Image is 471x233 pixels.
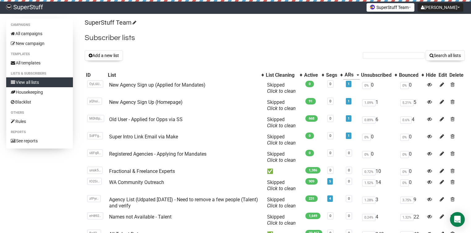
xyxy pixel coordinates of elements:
[6,136,73,146] a: See reports
[362,214,376,221] span: 0.24%
[267,134,296,146] span: Skipped
[348,214,350,218] a: 0
[6,21,73,29] li: Campaigns
[6,29,73,39] a: All campaigns
[85,71,107,80] th: ID: No sort applied, sorting is disabled
[426,50,465,61] button: Search all lists
[398,177,425,194] td: 0
[398,149,425,166] td: 0
[6,51,73,58] li: Templates
[267,151,296,163] span: Skipped
[267,220,296,226] a: Click to clean
[303,71,325,80] th: Active: No sort applied, activate to apply an ascending sort
[329,179,331,183] a: 5
[267,179,296,191] span: Skipped
[348,151,350,155] a: 0
[400,82,409,89] span: 0%
[109,134,178,140] a: Super Intro Link Email via Make
[329,197,331,201] a: 4
[399,72,418,78] div: Bounced
[305,115,318,122] span: 668
[362,116,376,124] span: 0.89%
[108,72,258,78] div: List
[360,194,398,211] td: 3
[398,97,425,114] td: 5
[329,116,331,121] a: 0
[400,99,414,106] span: 5.21%
[348,116,350,121] a: 1
[87,167,103,174] span: unsk5..
[305,150,314,156] span: 0
[305,133,314,139] span: 0
[267,123,296,129] a: Click to clean
[6,109,73,116] li: Others
[85,19,135,26] a: SuperStuff Team
[6,129,73,136] li: Reports
[6,87,73,97] a: Housekeeping
[6,77,73,87] a: View all lists
[109,99,183,105] a: New Agency Sign Up (Homepage)
[362,168,376,175] span: 0.72%
[109,151,206,157] a: Registered Agencies - Applying for Mandates
[267,186,296,191] a: Click to clean
[398,80,425,97] td: 0
[343,71,360,80] th: ARs: Descending sort applied, activate to remove the sort
[400,214,414,221] span: 1.32%
[87,212,103,219] span: eH892..
[109,82,206,88] a: New Agency Sign up (Applied for Mandates)
[439,72,447,78] div: Edit
[87,149,103,157] span: vXFqR..
[109,214,172,220] a: Names not Available - Talent
[267,140,296,146] a: Click to clean
[398,211,425,229] td: 22
[360,71,398,80] th: Unsubscribed: No sort applied, activate to apply an ascending sort
[6,70,73,77] li: Lists & subscribers
[305,195,318,202] span: 231
[87,132,103,139] span: SdFFg..
[400,168,409,175] span: 0%
[367,3,414,12] button: SuperStuff Team
[265,71,303,80] th: List Cleaning: No sort applied, activate to apply an ascending sort
[398,194,425,211] td: 9
[348,134,350,138] a: 1
[425,71,437,80] th: Hide: No sort applied, sorting is disabled
[348,168,350,172] a: 0
[109,197,258,209] a: Agency List (Udpated [DATE]) - Need to remove a few people (Talent) and verify
[267,197,296,209] span: Skipped
[360,211,398,229] td: 4
[109,179,164,185] a: WA Community Outreach
[6,58,73,68] a: All templates
[348,82,350,86] a: 1
[267,157,296,163] a: Click to clean
[6,4,12,10] img: 703728c54cf28541de94309996d5b0e3
[267,99,296,111] span: Skipped
[418,3,463,12] button: [PERSON_NAME]
[362,151,371,158] span: 0%
[348,179,350,183] a: 0
[400,197,414,204] span: 3.75%
[265,166,303,177] td: ✅
[304,72,319,78] div: Active
[266,72,297,78] div: List Cleaning
[326,72,337,78] div: Segs
[360,131,398,149] td: 0
[329,134,331,138] a: 0
[345,72,354,78] div: ARs
[398,71,425,80] th: Bounced: No sort applied, activate to apply an ascending sort
[370,5,375,10] img: favicons
[400,116,412,124] span: 0.6%
[267,82,296,94] span: Skipped
[362,134,371,141] span: 0%
[86,72,105,78] div: ID
[267,214,296,226] span: Skipped
[362,82,371,89] span: 0%
[267,88,296,94] a: Click to clean
[398,114,425,131] td: 4
[267,105,296,111] a: Click to clean
[362,179,376,186] span: 1.52%
[362,197,376,204] span: 1.28%
[426,72,436,78] div: Hide
[87,80,103,88] span: OyL6U..
[6,39,73,48] a: New campaign
[109,116,183,122] a: Old User - Applied for Opps via SS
